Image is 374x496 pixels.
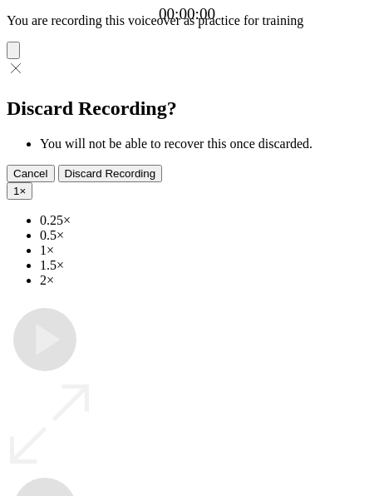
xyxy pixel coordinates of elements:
li: 0.25× [40,213,367,228]
li: 1× [40,243,367,258]
button: Discard Recording [58,165,163,182]
button: Cancel [7,165,55,182]
a: 00:00:00 [159,5,215,23]
button: 1× [7,182,32,200]
h2: Discard Recording? [7,97,367,120]
li: 1.5× [40,258,367,273]
p: You are recording this voiceover as practice for training [7,13,367,28]
span: 1 [13,185,19,197]
li: 0.5× [40,228,367,243]
li: You will not be able to recover this once discarded. [40,136,367,151]
li: 2× [40,273,367,288]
